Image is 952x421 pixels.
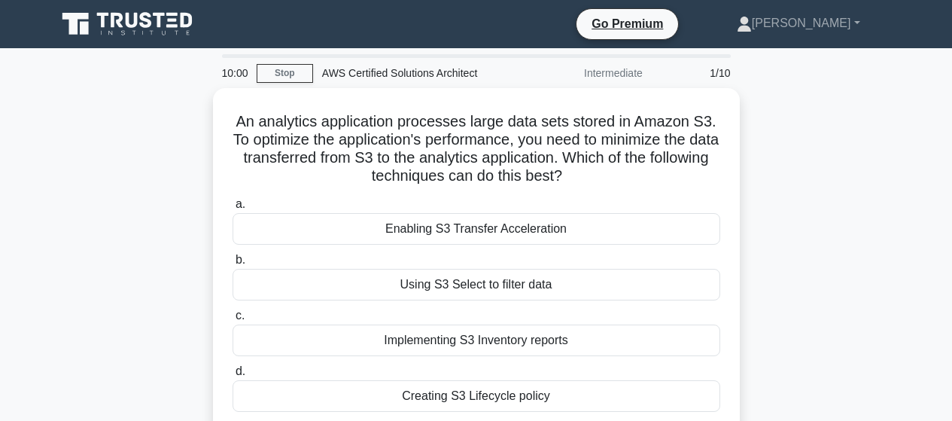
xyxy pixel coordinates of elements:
[236,309,245,322] span: c.
[233,269,720,300] div: Using S3 Select to filter data
[231,112,722,186] h5: An analytics application processes large data sets stored in Amazon S3. To optimize the applicati...
[701,8,896,38] a: [PERSON_NAME]
[233,380,720,412] div: Creating S3 Lifecycle policy
[213,58,257,88] div: 10:00
[313,58,520,88] div: AWS Certified Solutions Architect
[233,213,720,245] div: Enabling S3 Transfer Acceleration
[652,58,740,88] div: 1/10
[520,58,652,88] div: Intermediate
[233,325,720,356] div: Implementing S3 Inventory reports
[257,64,313,83] a: Stop
[236,197,245,210] span: a.
[236,253,245,266] span: b.
[236,365,245,377] span: d.
[582,14,672,33] a: Go Premium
